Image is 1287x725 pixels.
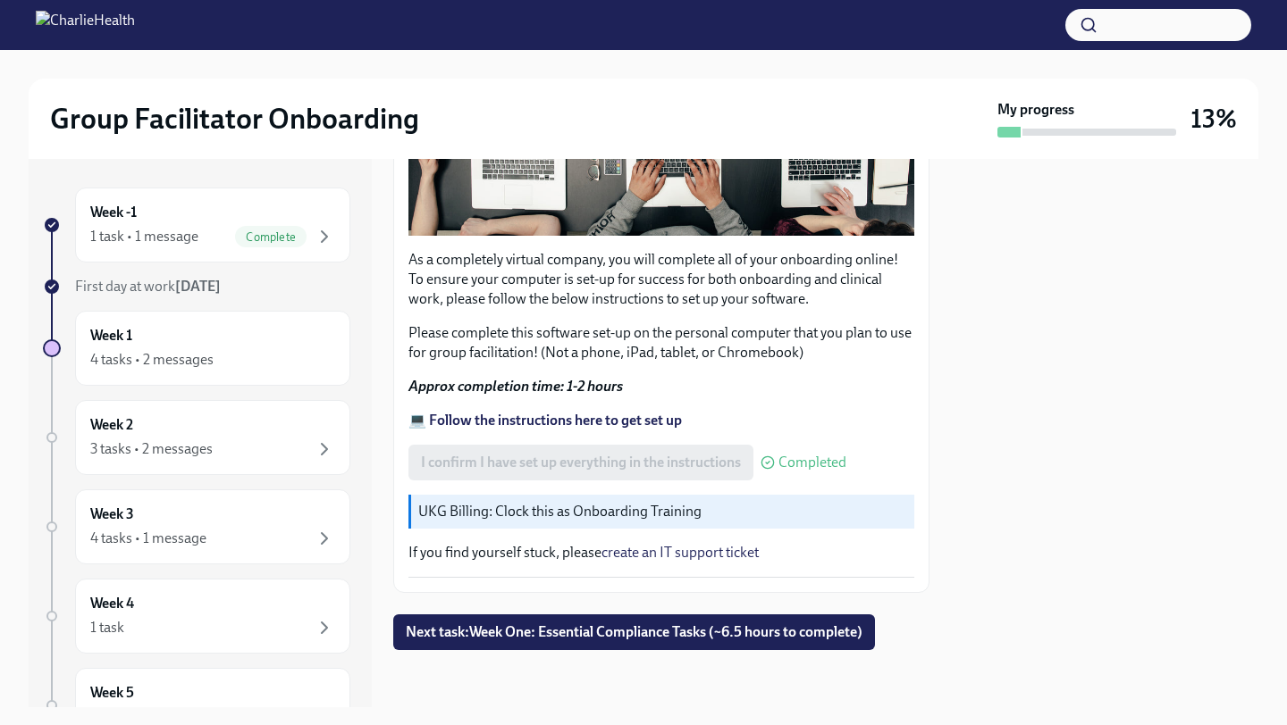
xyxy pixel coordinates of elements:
[43,579,350,654] a: Week 41 task
[408,412,682,429] a: 💻 Follow the instructions here to get set up
[43,311,350,386] a: Week 14 tasks • 2 messages
[43,489,350,564] a: Week 34 tasks • 1 message
[90,504,134,524] h6: Week 3
[997,100,1074,120] strong: My progress
[408,378,623,395] strong: Approx completion time: 1-2 hours
[90,594,134,613] h6: Week 4
[90,227,198,246] div: 1 task • 1 message
[1190,103,1237,135] h3: 13%
[90,203,137,222] h6: Week -1
[235,230,307,244] span: Complete
[43,187,350,262] a: Week -11 task • 1 messageComplete
[90,529,206,548] div: 4 tasks • 1 message
[36,11,135,39] img: CharlieHealth
[408,250,914,309] p: As a completely virtual company, you will complete all of your onboarding online! To ensure your ...
[90,415,133,435] h6: Week 2
[406,623,862,641] span: Next task : Week One: Essential Compliance Tasks (~6.5 hours to complete)
[43,400,350,475] a: Week 23 tasks • 2 messages
[90,683,134,703] h6: Week 5
[90,350,214,370] div: 4 tasks • 2 messages
[601,544,759,561] a: create an IT support ticket
[408,543,914,562] p: If you find yourself stuck, please
[778,455,846,470] span: Completed
[50,101,419,137] h2: Group Facilitator Onboarding
[418,502,907,521] p: UKG Billing: Clock this as Onboarding Training
[393,614,875,650] button: Next task:Week One: Essential Compliance Tasks (~6.5 hours to complete)
[90,439,213,459] div: 3 tasks • 2 messages
[75,278,221,295] span: First day at work
[43,277,350,296] a: First day at work[DATE]
[90,326,132,346] h6: Week 1
[90,618,124,637] div: 1 task
[175,278,221,295] strong: [DATE]
[408,323,914,362] p: Please complete this software set-up on the personal computer that you plan to use for group faci...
